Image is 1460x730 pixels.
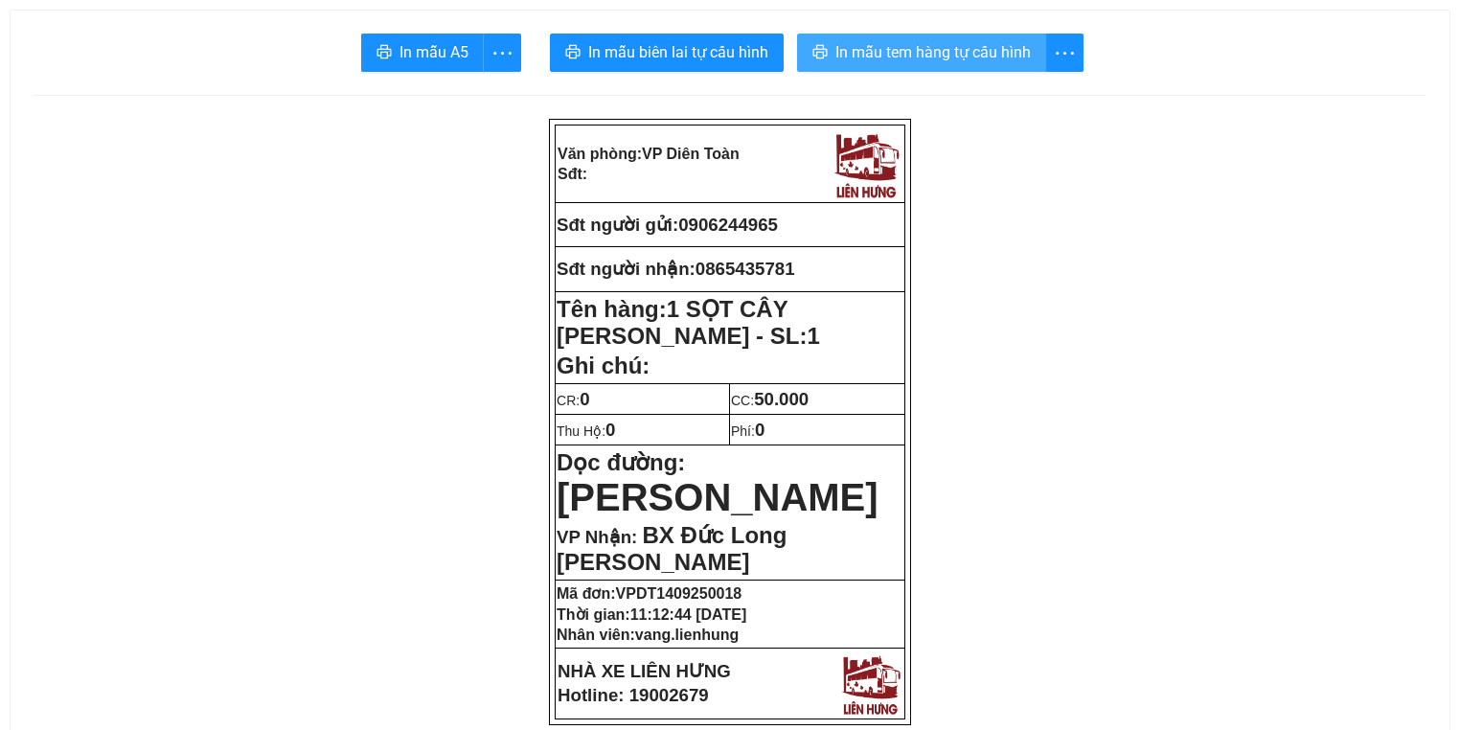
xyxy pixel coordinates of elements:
span: In mẫu tem hàng tự cấu hình [835,40,1031,64]
span: printer [812,44,828,62]
strong: Dọc đường: [557,449,878,515]
button: printerIn mẫu biên lai tự cấu hình [550,34,784,72]
span: vang.lienhung [635,627,739,643]
span: printer [376,44,392,62]
strong: Hotline: 19002679 [558,685,709,705]
span: VP Diên Toàn [642,146,740,162]
span: Phí: [731,423,764,439]
strong: Sđt người gửi: [557,215,678,235]
span: printer [565,44,581,62]
span: BX Đức Long [PERSON_NAME] [557,522,787,575]
strong: Tên hàng: [557,296,820,349]
span: CR: [557,393,590,408]
span: Ghi chú: [557,353,650,378]
button: more [483,34,521,72]
button: more [1045,34,1084,72]
span: CC: [731,393,809,408]
span: In mẫu A5 [399,40,468,64]
span: Thu Hộ: [557,423,615,439]
strong: NHÀ XE LIÊN HƯNG [558,661,731,681]
img: logo [830,127,902,200]
strong: VP: 77 [GEOGRAPHIC_DATA][PERSON_NAME][GEOGRAPHIC_DATA] [7,34,197,117]
button: printerIn mẫu tem hàng tự cấu hình [797,34,1046,72]
span: VP Nhận: [557,527,637,547]
img: logo [837,650,903,717]
span: 0865435781 [696,259,795,279]
span: more [1046,41,1083,65]
span: 0 [755,420,764,440]
strong: Mã đơn: [557,585,741,602]
span: 1 SỌT CÂY [PERSON_NAME] - SL: [557,296,820,349]
strong: Thời gian: [557,606,746,623]
strong: Sđt người nhận: [557,259,696,279]
strong: Nhân viên: [557,627,739,643]
span: 0 [580,389,589,409]
span: 11:12:44 [DATE] [630,606,747,623]
button: printerIn mẫu A5 [361,34,484,72]
span: 50.000 [754,389,809,409]
strong: Văn phòng: [558,146,740,162]
strong: Nhà xe Liên Hưng [7,10,158,30]
span: more [484,41,520,65]
span: VPDT1409250018 [616,585,742,602]
span: In mẫu biên lai tự cấu hình [588,40,768,64]
strong: Phiếu gửi hàng [79,125,209,145]
span: 0906244965 [678,215,778,235]
strong: Sđt: [558,166,587,182]
span: 0 [605,420,615,440]
span: 1 [807,323,819,349]
img: logo [206,24,281,103]
span: [PERSON_NAME] [557,476,878,518]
